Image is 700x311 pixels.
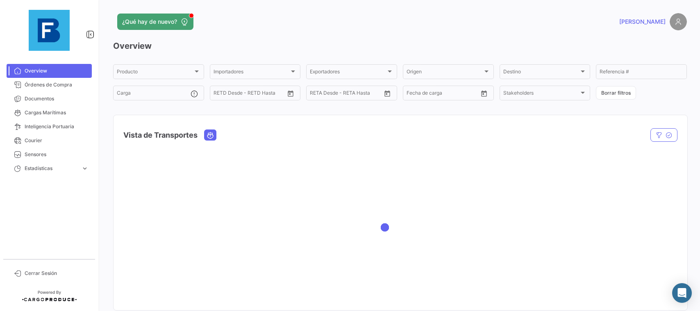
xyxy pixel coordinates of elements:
[122,18,177,26] span: ¿Qué hay de nuevo?
[7,120,92,134] a: Inteligencia Portuaria
[7,64,92,78] a: Overview
[330,91,364,97] input: Hasta
[503,70,580,76] span: Destino
[284,87,297,100] button: Open calendar
[25,151,89,158] span: Sensores
[113,40,687,52] h3: Overview
[7,134,92,148] a: Courier
[7,92,92,106] a: Documentos
[7,106,92,120] a: Cargas Marítimas
[25,165,78,172] span: Estadísticas
[596,86,636,100] button: Borrar filtros
[7,148,92,161] a: Sensores
[619,18,666,26] span: [PERSON_NAME]
[117,14,193,30] button: ¿Qué hay de nuevo?
[25,270,89,277] span: Cerrar Sesión
[310,70,386,76] span: Exportadores
[81,165,89,172] span: expand_more
[29,10,70,51] img: 12429640-9da8-4fa2-92c4-ea5716e443d2.jpg
[234,91,268,97] input: Hasta
[117,70,193,76] span: Producto
[214,70,290,76] span: Importadores
[310,91,325,97] input: Desde
[25,67,89,75] span: Overview
[407,91,421,97] input: Desde
[205,130,216,140] button: Ocean
[25,123,89,130] span: Inteligencia Portuaria
[672,283,692,303] div: Abrir Intercom Messenger
[123,129,198,141] h4: Vista de Transportes
[25,109,89,116] span: Cargas Marítimas
[670,13,687,30] img: placeholder-user.png
[503,91,580,97] span: Stakeholders
[478,87,490,100] button: Open calendar
[25,95,89,102] span: Documentos
[25,137,89,144] span: Courier
[381,87,393,100] button: Open calendar
[407,70,483,76] span: Origen
[7,78,92,92] a: Órdenes de Compra
[214,91,228,97] input: Desde
[25,81,89,89] span: Órdenes de Compra
[427,91,461,97] input: Hasta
